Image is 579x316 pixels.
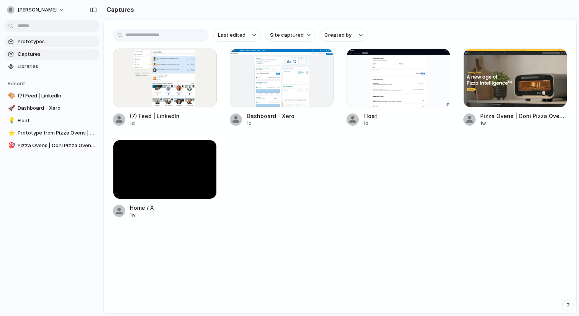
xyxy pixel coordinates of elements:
[320,29,367,42] button: Created by
[7,142,15,149] button: 🎯
[18,104,96,112] span: Dashboard – Xero
[130,204,154,212] div: Home / X
[7,129,15,137] button: ⭐
[8,141,13,150] div: 🎯
[18,6,57,14] span: [PERSON_NAME]
[4,36,100,47] a: Prototypes
[130,212,154,219] div: 1w
[213,29,261,42] button: Last edited
[8,129,13,138] div: ⭐
[265,29,315,42] button: Site captured
[247,112,294,120] div: Dashboard – Xero
[18,50,96,58] span: Captures
[4,140,100,151] a: 🎯Pizza Ovens | Ooni Pizza Ovens — Ooni [GEOGRAPHIC_DATA]
[18,92,96,100] span: (7) Feed | LinkedIn
[8,91,13,100] div: 🎨
[7,104,15,112] button: 🚀
[4,4,69,16] button: [PERSON_NAME]
[363,120,377,127] div: 1d
[4,127,100,139] a: ⭐Prototype from Pizza Ovens | Ooni Pizza Ovens — Ooni [GEOGRAPHIC_DATA]
[8,80,25,86] span: Recent
[4,90,100,102] a: 🎨(7) Feed | LinkedIn
[7,92,15,100] button: 🎨
[8,104,13,113] div: 🚀
[8,116,13,125] div: 💡
[4,102,100,114] a: 🚀Dashboard – Xero
[363,112,377,120] div: Float
[130,120,180,127] div: 1d
[4,49,100,60] a: Captures
[4,61,100,72] a: Libraries
[480,120,567,127] div: 1w
[18,63,96,70] span: Libraries
[324,31,352,39] span: Created by
[7,117,15,125] button: 💡
[130,112,180,120] div: (7) Feed | LinkedIn
[18,117,96,125] span: Float
[18,142,96,149] span: Pizza Ovens | Ooni Pizza Ovens — Ooni [GEOGRAPHIC_DATA]
[18,38,96,45] span: Prototypes
[218,31,245,39] span: Last edited
[270,31,304,39] span: Site captured
[247,120,294,127] div: 1d
[18,129,96,137] span: Prototype from Pizza Ovens | Ooni Pizza Ovens — Ooni [GEOGRAPHIC_DATA]
[480,112,567,120] div: Pizza Ovens | Ooni Pizza Ovens — Ooni [GEOGRAPHIC_DATA]
[4,115,100,126] a: 💡Float
[103,5,134,14] h2: Captures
